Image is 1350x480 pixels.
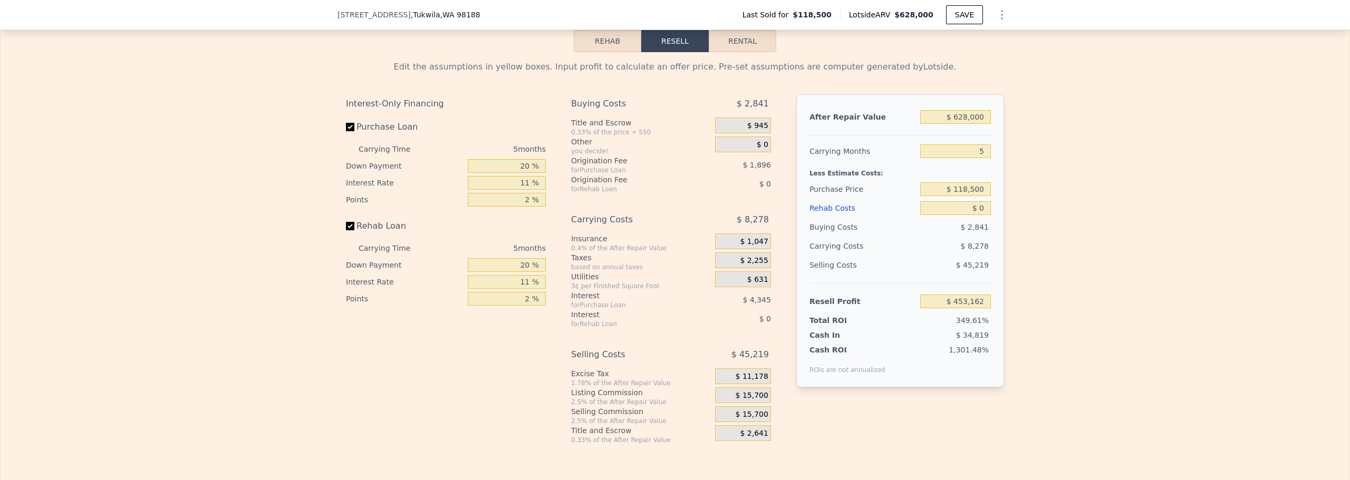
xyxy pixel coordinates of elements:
[346,191,464,208] div: Points
[956,331,989,339] span: $ 34,819
[809,256,916,275] div: Selling Costs
[571,282,711,290] div: 3¢ per Finished Square Foot
[411,9,480,20] span: , Tukwila
[571,147,711,155] div: you decide!
[346,117,464,136] label: Purchase Loan
[571,425,711,436] div: Title and Escrow
[641,30,709,52] button: Resell
[571,185,689,193] div: for Rehab Loan
[571,436,711,444] div: 0.33% of the After Repair Value
[346,290,464,307] div: Points
[571,210,689,229] div: Carrying Costs
[571,301,689,309] div: for Purchase Loan
[571,117,711,128] div: Title and Escrow
[571,368,711,379] div: Excise Tax
[809,199,916,218] div: Rehab Costs
[571,252,711,263] div: Taxes
[747,275,768,285] span: $ 631
[736,410,768,419] span: $ 15,700
[574,30,641,52] button: Rehab
[736,372,768,381] span: $ 11,178
[571,233,711,244] div: Insurance
[571,290,689,301] div: Interest
[359,240,427,257] div: Carrying Time
[571,309,689,320] div: Interest
[571,271,711,282] div: Utilities
[709,30,776,52] button: Rental
[961,223,989,231] span: $ 2,841
[571,155,689,166] div: Origination Fee
[571,406,711,417] div: Selling Commission
[346,61,1004,73] div: Edit the assumptions in yellow boxes. Input profit to calculate an offer price. Pre-set assumptio...
[346,94,546,113] div: Interest-Only Financing
[571,166,689,174] div: for Purchase Loan
[736,391,768,400] span: $ 15,700
[956,261,989,269] span: $ 45,219
[742,296,770,304] span: $ 4,345
[809,345,885,355] div: Cash ROI
[737,94,769,113] span: $ 2,841
[571,398,711,406] div: 2.5% of the After Repair Value
[809,161,991,180] div: Less Estimate Costs:
[571,387,711,398] div: Listing Commission
[346,123,354,131] input: Purchase Loan
[894,11,933,19] span: $628,000
[757,140,768,150] span: $ 0
[809,218,916,237] div: Buying Costs
[346,174,464,191] div: Interest Rate
[991,4,1012,25] button: Show Options
[346,158,464,174] div: Down Payment
[337,9,411,20] span: [STREET_ADDRESS]
[809,237,875,256] div: Carrying Costs
[809,330,875,340] div: Cash In
[849,9,894,20] span: Lotside ARV
[809,142,916,161] div: Carrying Months
[793,9,832,20] span: $118,500
[809,180,916,199] div: Purchase Price
[809,292,916,311] div: Resell Profit
[747,121,768,131] span: $ 945
[946,5,983,24] button: SAVE
[346,222,354,230] input: Rehab Loan
[571,136,711,147] div: Other
[571,345,689,364] div: Selling Costs
[440,11,480,19] span: , WA 98188
[759,180,771,188] span: $ 0
[571,263,711,271] div: based on annual taxes
[431,141,546,158] div: 5 months
[809,107,916,126] div: After Repair Value
[571,417,711,425] div: 2.5% of the After Repair Value
[571,320,689,328] div: for Rehab Loan
[759,315,771,323] span: $ 0
[571,94,689,113] div: Buying Costs
[742,9,793,20] span: Last Sold for
[809,315,875,326] div: Total ROI
[809,355,885,374] div: ROIs are not annualized
[740,429,768,438] span: $ 2,641
[571,128,711,136] div: 0.33% of the price + 550
[740,237,768,247] span: $ 1,047
[346,273,464,290] div: Interest Rate
[571,379,711,387] div: 1.78% of the After Repair Value
[949,346,989,354] span: 1,301.48%
[346,257,464,273] div: Down Payment
[742,161,770,169] span: $ 1,896
[571,244,711,252] div: 0.4% of the After Repair Value
[956,316,989,325] span: 349.61%
[740,256,768,266] span: $ 2,255
[346,217,464,236] label: Rehab Loan
[571,174,689,185] div: Origination Fee
[961,242,989,250] span: $ 8,278
[731,345,769,364] span: $ 45,219
[431,240,546,257] div: 5 months
[737,210,769,229] span: $ 8,278
[359,141,427,158] div: Carrying Time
